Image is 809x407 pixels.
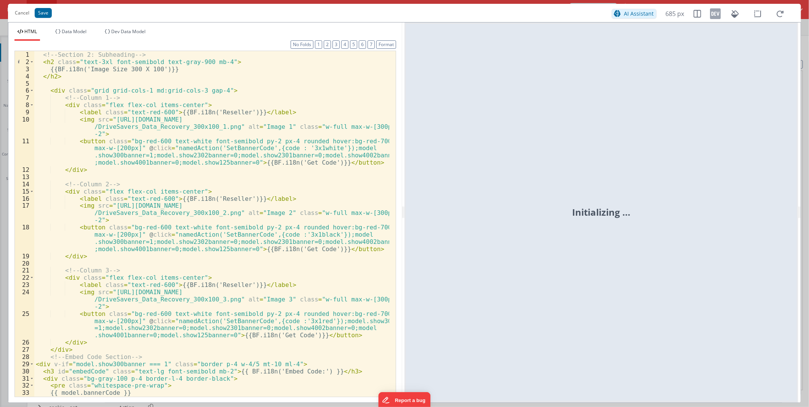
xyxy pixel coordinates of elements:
[15,396,34,404] div: 34
[15,73,34,80] div: 4
[15,202,34,224] div: 17
[324,40,331,49] button: 2
[624,10,654,17] span: AI Assistant
[15,375,34,382] div: 31
[15,138,34,167] div: 11
[15,281,34,288] div: 23
[24,28,37,35] span: HTML
[359,40,366,49] button: 6
[612,9,657,19] button: AI Assistant
[15,58,34,66] div: 2
[291,40,313,49] button: No Folds
[15,109,34,116] div: 9
[111,28,145,35] span: Dev Data Model
[15,224,34,253] div: 18
[62,28,86,35] span: Data Model
[368,40,375,49] button: 7
[35,8,52,18] button: Save
[15,101,34,109] div: 8
[350,40,357,49] button: 5
[341,40,349,49] button: 4
[15,339,34,346] div: 26
[15,267,34,274] div: 21
[376,40,396,49] button: Format
[15,87,34,94] div: 6
[15,173,34,181] div: 13
[11,8,33,18] button: Cancel
[15,195,34,202] div: 16
[15,260,34,267] div: 20
[15,181,34,188] div: 14
[15,116,34,138] div: 10
[15,253,34,260] div: 19
[572,206,630,218] div: Initializing ...
[15,94,34,101] div: 7
[15,389,34,396] div: 33
[666,9,684,18] span: 685 px
[15,188,34,195] div: 15
[15,80,34,87] div: 5
[333,40,340,49] button: 3
[15,274,34,281] div: 22
[15,382,34,389] div: 32
[315,40,322,49] button: 1
[15,288,34,310] div: 24
[15,346,34,353] div: 27
[15,310,34,339] div: 25
[15,368,34,375] div: 30
[15,166,34,173] div: 12
[15,353,34,361] div: 28
[15,51,34,58] div: 1
[15,66,34,73] div: 3
[15,361,34,368] div: 29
